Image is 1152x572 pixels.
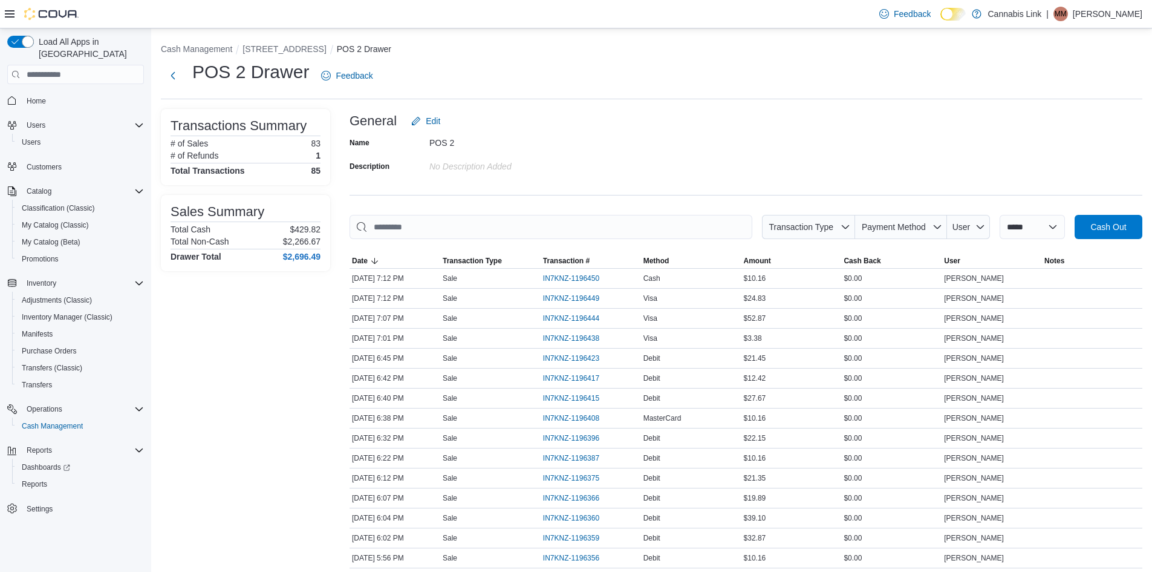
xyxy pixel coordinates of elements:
[769,222,833,232] span: Transaction Type
[22,254,59,264] span: Promotions
[17,460,75,475] a: Dashboards
[17,235,144,249] span: My Catalog (Beta)
[17,378,57,392] a: Transfers
[988,7,1041,21] p: Cannabis Link
[2,275,149,292] button: Inventory
[543,451,611,465] button: IN7KNZ-1196387
[744,314,766,323] span: $52.87
[2,500,149,518] button: Settings
[350,254,440,268] button: Date
[311,139,321,148] p: 83
[22,118,50,133] button: Users
[643,533,660,543] span: Debit
[22,501,144,516] span: Settings
[841,271,942,286] div: $0.00
[744,353,766,363] span: $21.45
[350,471,440,485] div: [DATE] 6:12 PM
[2,117,149,134] button: Users
[543,411,611,426] button: IN7KNZ-1196408
[12,200,149,217] button: Classification (Classic)
[350,162,389,171] label: Description
[12,476,149,493] button: Reports
[350,531,440,545] div: [DATE] 6:02 PM
[643,493,660,503] span: Debit
[17,361,144,375] span: Transfers (Classic)
[543,294,599,303] span: IN7KNZ-1196449
[350,311,440,326] div: [DATE] 7:07 PM
[27,162,62,172] span: Customers
[12,134,149,151] button: Users
[12,376,149,393] button: Transfers
[27,278,56,288] span: Inventory
[841,451,942,465] div: $0.00
[171,237,229,246] h6: Total Non-Cash
[17,235,85,249] a: My Catalog (Beta)
[947,215,990,239] button: User
[744,453,766,463] span: $10.16
[944,274,1004,283] span: [PERSON_NAME]
[17,361,87,375] a: Transfers (Classic)
[543,291,611,306] button: IN7KNZ-1196449
[22,159,144,174] span: Customers
[350,451,440,465] div: [DATE] 6:22 PM
[543,314,599,323] span: IN7KNZ-1196444
[27,120,45,130] span: Users
[1042,254,1142,268] button: Notes
[352,256,368,266] span: Date
[944,513,1004,523] span: [PERSON_NAME]
[17,460,144,475] span: Dashboards
[744,553,766,563] span: $10.16
[841,371,942,386] div: $0.00
[17,252,144,266] span: Promotions
[22,443,57,458] button: Reports
[443,453,457,463] p: Sale
[744,373,766,383] span: $12.42
[1053,7,1068,21] div: Michelle Morrison
[17,344,82,358] a: Purchase Orders
[944,373,1004,383] span: [PERSON_NAME]
[161,64,185,88] button: Next
[744,513,766,523] span: $39.10
[643,453,660,463] span: Debit
[1075,215,1142,239] button: Cash Out
[643,553,660,563] span: Debit
[944,393,1004,403] span: [PERSON_NAME]
[841,491,942,505] div: $0.00
[22,203,95,213] span: Classification (Classic)
[744,533,766,543] span: $32.87
[944,353,1004,363] span: [PERSON_NAME]
[22,160,67,174] a: Customers
[17,201,100,215] a: Classification (Classic)
[1044,256,1064,266] span: Notes
[22,276,61,291] button: Inventory
[316,64,377,88] a: Feedback
[350,271,440,286] div: [DATE] 7:12 PM
[744,413,766,423] span: $10.16
[643,473,660,483] span: Debit
[841,351,942,366] div: $0.00
[841,471,942,485] div: $0.00
[2,91,149,109] button: Home
[744,294,766,303] span: $24.83
[543,256,590,266] span: Transaction #
[22,462,70,472] span: Dashboards
[744,433,766,443] span: $22.15
[443,334,457,343] p: Sale
[841,511,942,525] div: $0.00
[350,371,440,386] div: [DATE] 6:42 PM
[543,393,599,403] span: IN7KNZ-1196415
[22,184,56,199] button: Catalog
[543,453,599,463] span: IN7KNZ-1196387
[543,511,611,525] button: IN7KNZ-1196360
[744,274,766,283] span: $10.16
[2,183,149,200] button: Catalog
[429,157,591,171] div: No Description added
[1046,7,1049,21] p: |
[443,373,457,383] p: Sale
[350,138,369,148] label: Name
[17,293,144,307] span: Adjustments (Classic)
[643,373,660,383] span: Debit
[952,222,971,232] span: User
[944,413,1004,423] span: [PERSON_NAME]
[762,215,855,239] button: Transaction Type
